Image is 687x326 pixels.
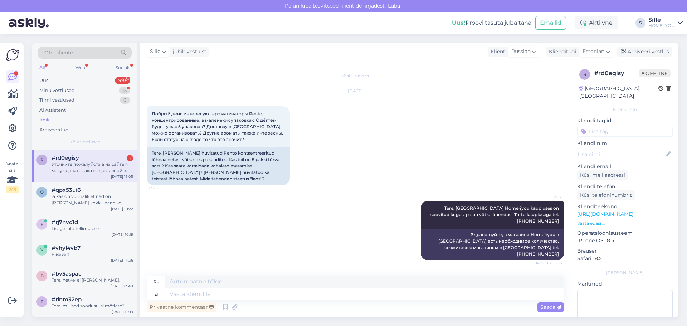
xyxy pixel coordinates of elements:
[617,47,672,57] div: Arhiveeri vestlus
[52,245,81,251] span: #vhyl4vb7
[648,17,683,29] a: SilleHOME4YOU
[40,247,43,253] span: v
[577,237,673,244] p: iPhone OS 18.5
[127,155,133,161] div: 1
[152,111,284,142] span: Добрый день интересуют ароматизаторы Rento, концентрированные, в маленьких упаковках. С дёгтем бу...
[39,97,74,104] div: Tiimi vestlused
[115,77,130,84] div: 99+
[120,97,130,104] div: 0
[579,85,658,100] div: [GEOGRAPHIC_DATA], [GEOGRAPHIC_DATA]
[39,107,66,114] div: AI Assistent
[147,302,216,312] div: Privaatne kommentaar
[69,139,101,145] span: Kõik vestlused
[534,261,562,266] span: Nähtud ✓ 13:36
[154,288,159,300] div: et
[111,283,133,289] div: [DATE] 13:40
[430,205,560,224] span: Tere, [GEOGRAPHIC_DATA] Home4you kaupluses on soovitud kogus, palun võtke ühendust Tartu kaupluse...
[40,299,44,304] span: r
[38,63,46,72] div: All
[577,229,673,237] p: Operatsioonisüsteem
[150,48,160,55] span: Sille
[74,63,87,72] div: Web
[52,303,133,309] div: Tere, millised soodustusi mõtlete?
[40,222,44,227] span: r
[52,187,81,193] span: #qpx53ui6
[149,185,176,191] span: 13:05
[52,193,133,206] div: ja kas on võimalik et nad on [PERSON_NAME] kokku pandud,
[52,155,79,161] span: #rd0egisy
[154,276,160,288] div: ru
[577,280,673,288] p: Märkmed
[112,232,133,237] div: [DATE] 10:19
[546,48,576,55] div: Klienditugi
[147,147,290,185] div: Tere, [PERSON_NAME] huvitatud Rento kontsentreeritud lõhnaainetest väikestes pakendites. Kas teil...
[578,150,664,158] input: Lisa nimi
[40,189,44,195] span: q
[577,203,673,210] p: Klienditeekond
[577,163,673,170] p: Kliendi email
[577,255,673,262] p: Safari 18.5
[111,174,133,179] div: [DATE] 13:05
[577,170,628,180] div: Küsi meiliaadressi
[147,73,564,79] div: Vestlus algas
[648,23,675,29] div: HOME4YOU
[112,309,133,315] div: [DATE] 11:09
[535,195,562,200] span: Sille
[44,49,73,57] span: Otsi kliente
[583,48,604,55] span: Estonian
[577,269,673,276] div: [PERSON_NAME]
[421,229,564,260] div: Здравствуйте, в магазине Home4you в [GEOGRAPHIC_DATA] есть необходимое количество, свяжитесь с ма...
[52,277,133,283] div: Tere, hetkel ei [PERSON_NAME].
[114,63,132,72] div: Socials
[52,296,82,303] span: #rlnm32ep
[52,161,133,174] div: Уточните пожалуйста а на сайте я могу сделать заказ с доставкой в [GEOGRAPHIC_DATA]?
[6,186,19,193] div: 2 / 3
[170,48,206,55] div: juhib vestlust
[577,247,673,255] p: Brauser
[39,126,69,133] div: Arhiveeritud
[52,251,133,258] div: Piisavalt
[6,161,19,193] div: Vaata siia
[577,106,673,113] div: Kliendi info
[52,271,82,277] span: #bv5aspac
[40,157,44,162] span: r
[452,19,532,27] div: Proovi tasuta juba täna:
[577,117,673,125] p: Kliendi tag'id
[535,16,566,30] button: Emailid
[111,258,133,263] div: [DATE] 14:36
[577,140,673,147] p: Kliendi nimi
[577,211,633,217] a: [URL][DOMAIN_NAME]
[6,48,19,62] img: Askly Logo
[488,48,505,55] div: Klient
[119,87,130,94] div: 15
[52,225,133,232] div: Lisage info tellimusele.
[577,126,673,137] input: Lisa tag
[575,16,618,29] div: Aktiivne
[583,72,586,77] span: r
[577,190,635,200] div: Küsi telefoninumbrit
[111,206,133,211] div: [DATE] 10:22
[39,116,50,123] div: Kõik
[577,220,673,227] p: Vaata edasi ...
[386,3,402,9] span: Luba
[594,69,639,78] div: # rd0egisy
[639,69,671,77] span: Offline
[635,18,645,28] div: S
[147,88,564,94] div: [DATE]
[577,183,673,190] p: Kliendi telefon
[39,77,48,84] div: Uus
[648,17,675,23] div: Sille
[39,87,75,94] div: Minu vestlused
[52,219,78,225] span: #rj7nvc1d
[40,273,44,278] span: b
[540,304,561,310] span: Saada
[452,19,466,26] b: Uus!
[511,48,531,55] span: Russian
